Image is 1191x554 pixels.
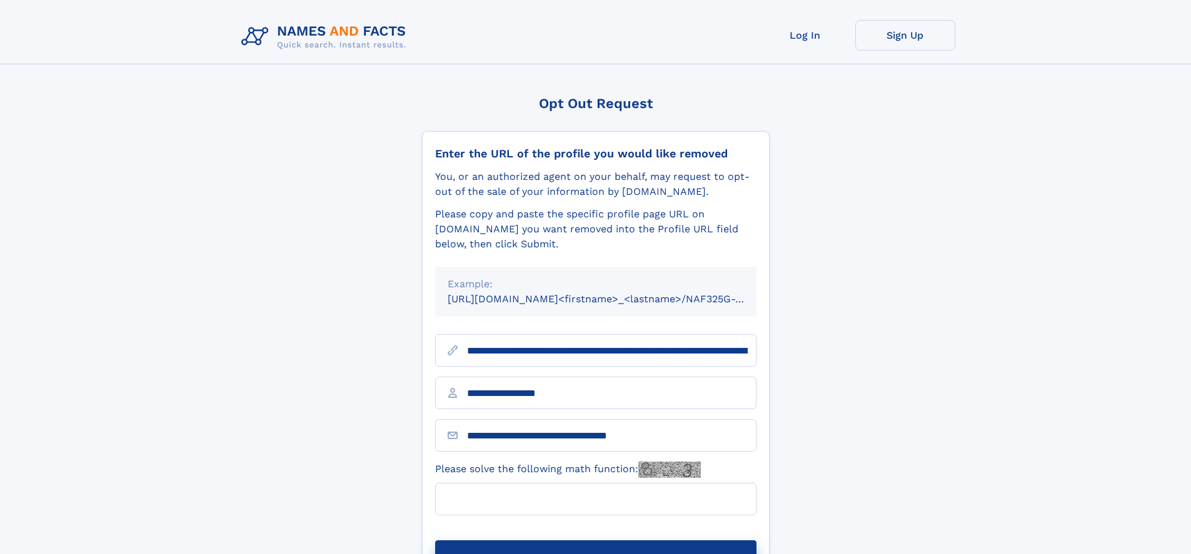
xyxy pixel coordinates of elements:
[448,293,780,305] small: [URL][DOMAIN_NAME]<firstname>_<lastname>/NAF325G-xxxxxxxx
[755,20,855,51] a: Log In
[855,20,955,51] a: Sign Up
[422,96,770,111] div: Opt Out Request
[448,277,744,292] div: Example:
[435,207,756,252] div: Please copy and paste the specific profile page URL on [DOMAIN_NAME] you want removed into the Pr...
[236,20,416,54] img: Logo Names and Facts
[435,462,701,478] label: Please solve the following math function:
[435,147,756,161] div: Enter the URL of the profile you would like removed
[435,169,756,199] div: You, or an authorized agent on your behalf, may request to opt-out of the sale of your informatio...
